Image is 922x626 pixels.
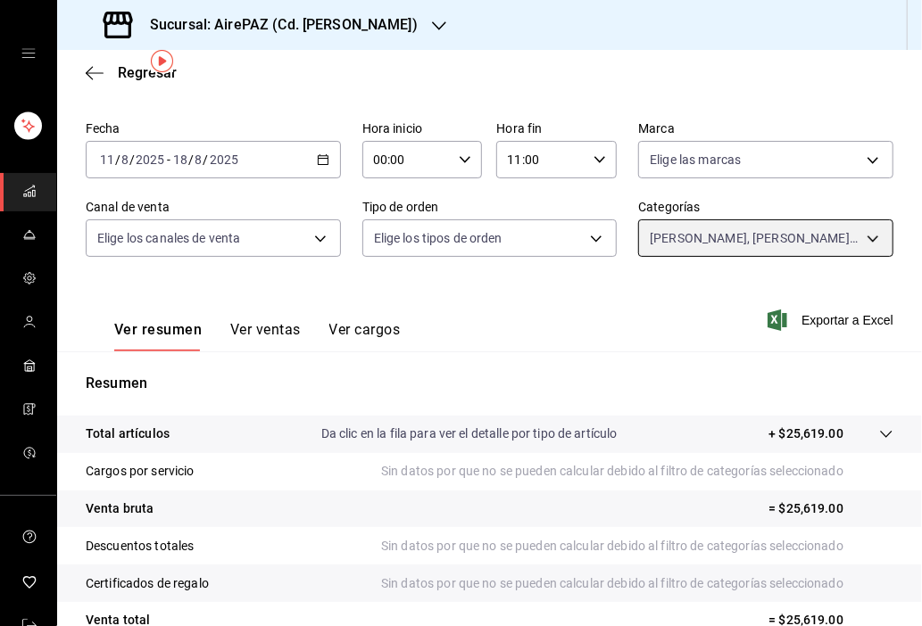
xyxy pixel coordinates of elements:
[638,202,893,214] label: Categorías
[86,64,177,81] button: Regresar
[209,152,239,167] input: ----
[768,424,843,443] p: + $25,619.00
[188,152,194,167] span: /
[115,152,120,167] span: /
[97,229,240,247] span: Elige los canales de venta
[650,229,860,247] span: [PERSON_NAME], [PERSON_NAME], [PERSON_NAME], Del [PERSON_NAME], [PERSON_NAME], [GEOGRAPHIC_DATA],...
[381,462,893,481] p: Sin datos por que no se pueden calcular debido al filtro de categorías seleccionado
[321,424,618,443] p: Da clic en la fila para ver el detalle por tipo de artículo
[86,424,170,443] p: Total artículos
[86,574,209,593] p: Certificados de regalo
[195,152,204,167] input: --
[86,499,154,518] p: Venta bruta
[120,152,129,167] input: --
[86,123,341,136] label: Fecha
[99,152,115,167] input: --
[86,373,893,394] p: Resumen
[362,123,483,136] label: Hora inicio
[21,46,36,61] button: open drawer
[374,229,503,247] span: Elige los tipos de orden
[172,152,188,167] input: --
[136,14,418,36] h3: Sucursal: AirePAZ (Cd. [PERSON_NAME])
[167,152,170,167] span: -
[329,321,401,351] button: Ver cargos
[638,123,893,136] label: Marca
[204,152,209,167] span: /
[151,50,173,72] img: Tooltip marker
[381,574,893,593] p: Sin datos por que no se pueden calcular debido al filtro de categorías seleccionado
[381,537,893,556] p: Sin datos por que no se pueden calcular debido al filtro de categorías seleccionado
[114,321,400,351] div: navigation tabs
[118,64,177,81] span: Regresar
[362,202,618,214] label: Tipo de orden
[135,152,165,167] input: ----
[496,123,617,136] label: Hora fin
[230,321,301,351] button: Ver ventas
[114,321,202,351] button: Ver resumen
[650,151,741,169] span: Elige las marcas
[768,499,893,518] p: = $25,619.00
[86,462,195,481] p: Cargos por servicio
[86,202,341,214] label: Canal de venta
[129,152,135,167] span: /
[771,309,893,331] button: Exportar a Excel
[86,537,194,556] p: Descuentos totales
